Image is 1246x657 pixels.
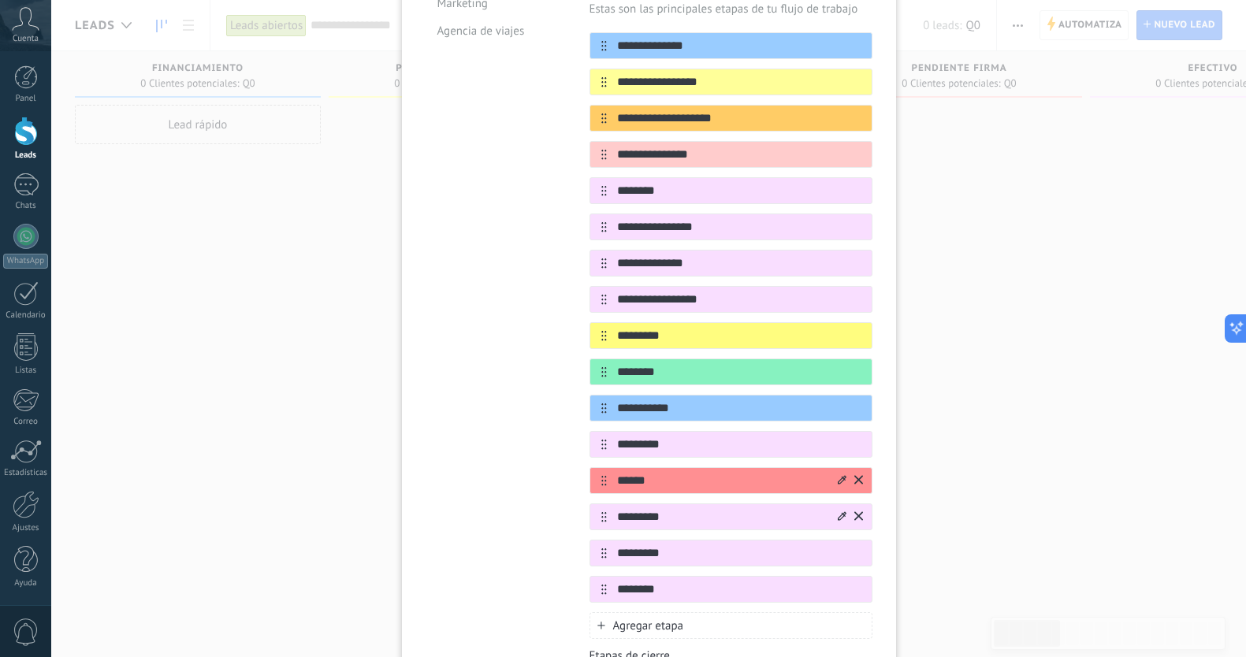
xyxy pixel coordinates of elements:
div: Estadísticas [3,468,49,478]
div: Panel [3,94,49,104]
div: WhatsApp [3,254,48,269]
div: Listas [3,366,49,376]
div: Chats [3,201,49,211]
div: Calendario [3,310,49,321]
div: Leads [3,150,49,161]
span: Agregar etapa [613,618,684,633]
div: Correo [3,417,49,427]
div: Ayuda [3,578,49,588]
li: Agencia de viajes [426,17,566,45]
div: Ajustes [3,523,49,533]
p: Estas son las principales etapas de tu flujo de trabajo [590,2,872,17]
span: Cuenta [13,34,39,44]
